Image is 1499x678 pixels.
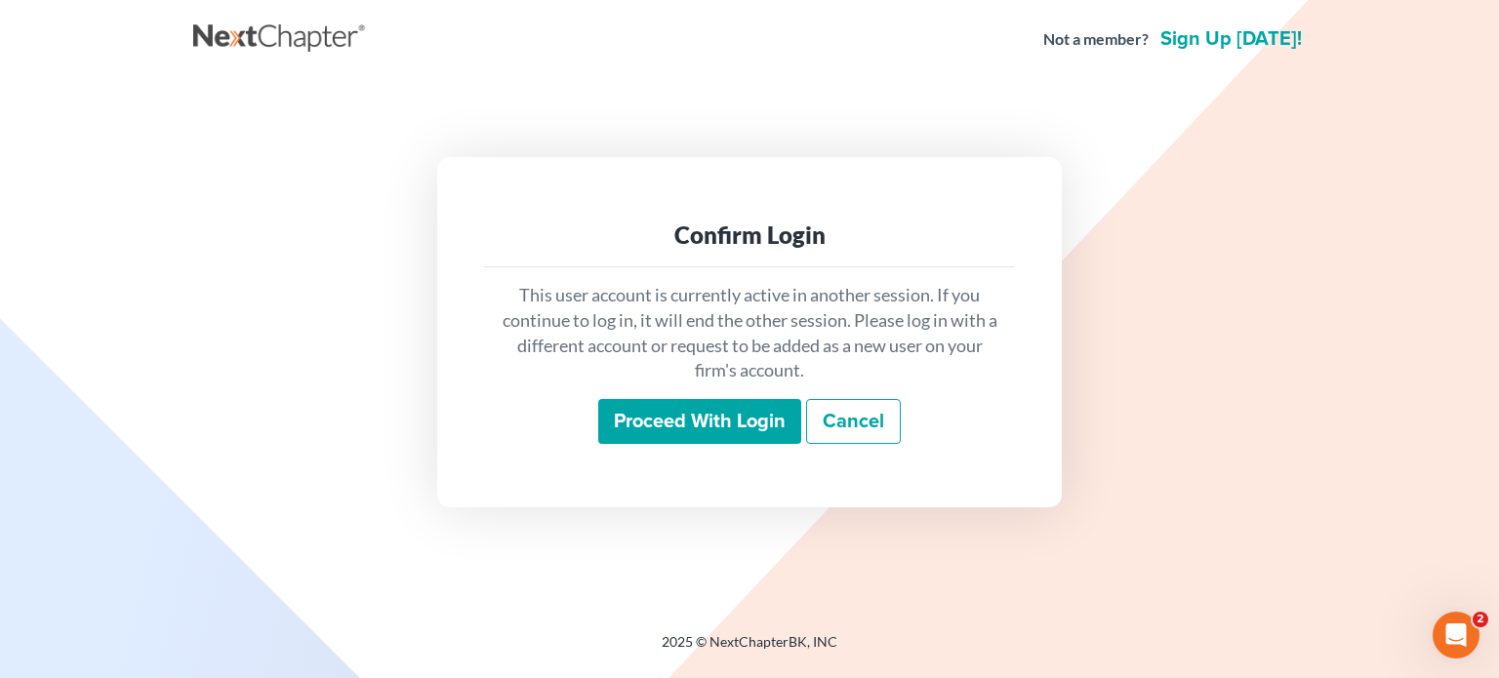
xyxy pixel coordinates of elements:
a: Cancel [806,399,901,444]
a: Sign up [DATE]! [1156,29,1306,49]
div: 2025 © NextChapterBK, INC [193,632,1306,667]
span: 2 [1473,612,1488,627]
p: This user account is currently active in another session. If you continue to log in, it will end ... [500,283,999,383]
div: Confirm Login [500,219,999,251]
strong: Not a member? [1043,28,1149,51]
iframe: Intercom live chat [1433,612,1479,658]
input: Proceed with login [598,399,801,444]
